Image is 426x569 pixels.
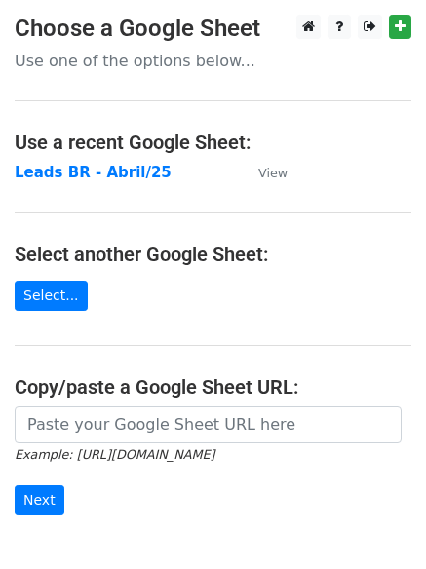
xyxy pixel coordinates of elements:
input: Next [15,485,64,515]
a: Select... [15,281,88,311]
p: Use one of the options below... [15,51,411,71]
h3: Choose a Google Sheet [15,15,411,43]
h4: Use a recent Google Sheet: [15,131,411,154]
small: Example: [URL][DOMAIN_NAME] [15,447,214,462]
small: View [258,166,288,180]
a: Leads BR - Abril/25 [15,164,172,181]
input: Paste your Google Sheet URL here [15,406,402,443]
h4: Select another Google Sheet: [15,243,411,266]
a: View [239,164,288,181]
h4: Copy/paste a Google Sheet URL: [15,375,411,398]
